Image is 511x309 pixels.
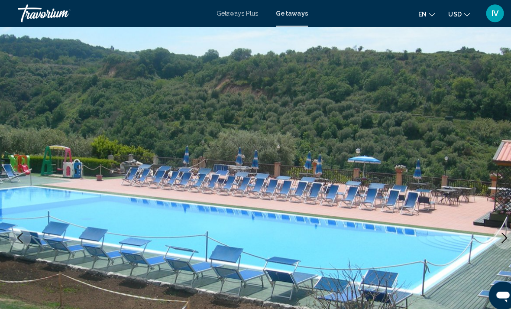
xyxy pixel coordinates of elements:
[9,221,30,243] button: Previous image
[481,221,502,243] button: Next image
[471,4,494,22] button: User Menu
[437,10,450,17] span: USD
[408,7,424,20] button: Change language
[408,10,416,17] span: en
[437,7,458,20] button: Change currency
[211,10,252,16] a: Getaways Plus
[476,274,504,302] iframe: Button to launch messaging window
[269,10,300,16] a: Getaways
[479,9,486,17] span: IV
[17,4,202,22] a: Travorium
